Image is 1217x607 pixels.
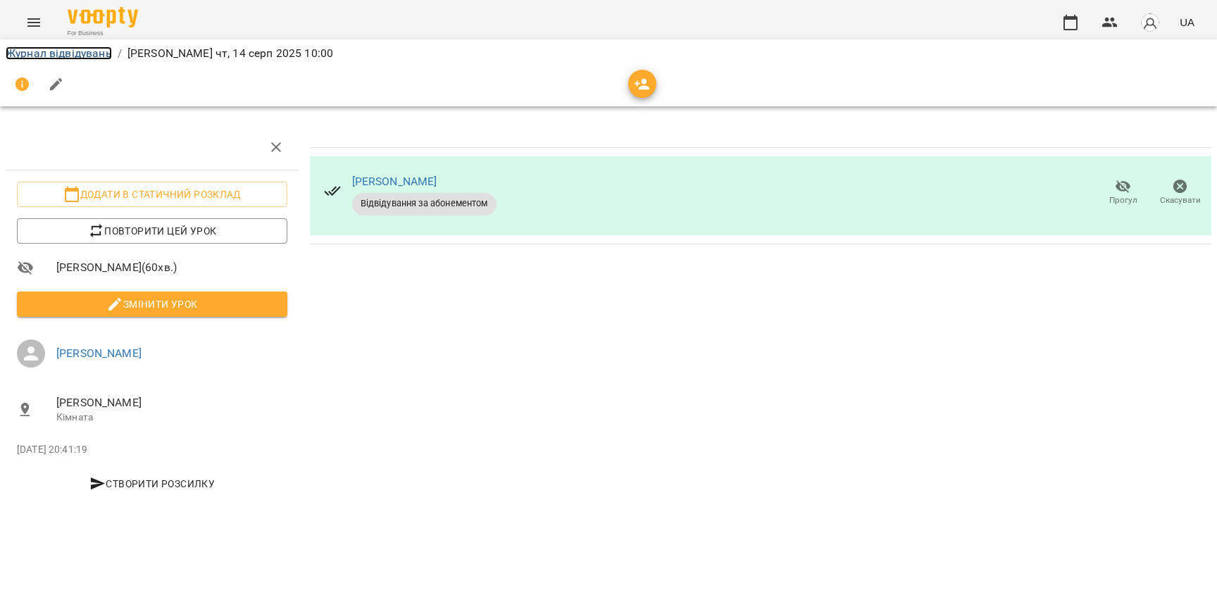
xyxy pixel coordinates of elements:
[1152,173,1209,213] button: Скасувати
[23,475,282,492] span: Створити розсилку
[1094,173,1152,213] button: Прогул
[6,46,112,60] a: Журнал відвідувань
[17,218,287,244] button: Повторити цей урок
[1109,194,1137,206] span: Прогул
[56,394,287,411] span: [PERSON_NAME]
[118,45,122,62] li: /
[28,223,276,239] span: Повторити цей урок
[1180,15,1194,30] span: UA
[56,259,287,276] span: [PERSON_NAME] ( 60 хв. )
[28,296,276,313] span: Змінити урок
[1174,9,1200,35] button: UA
[127,45,333,62] p: [PERSON_NAME] чт, 14 серп 2025 10:00
[17,6,51,39] button: Menu
[17,292,287,317] button: Змінити урок
[352,197,497,210] span: Відвідування за абонементом
[6,45,1211,62] nav: breadcrumb
[56,346,142,360] a: [PERSON_NAME]
[1160,194,1201,206] span: Скасувати
[1140,13,1160,32] img: avatar_s.png
[17,471,287,496] button: Створити розсилку
[17,182,287,207] button: Додати в статичний розклад
[352,175,437,188] a: [PERSON_NAME]
[68,7,138,27] img: Voopty Logo
[56,411,287,425] p: Кімната
[68,29,138,38] span: For Business
[28,186,276,203] span: Додати в статичний розклад
[17,443,287,457] p: [DATE] 20:41:19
